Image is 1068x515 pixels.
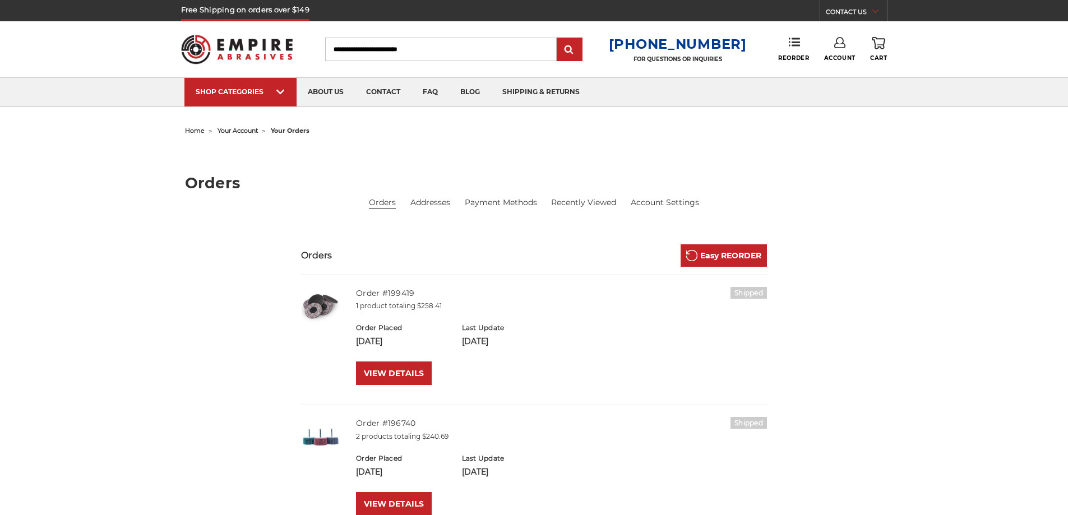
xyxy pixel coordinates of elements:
a: faq [412,78,449,106]
a: about us [297,78,355,106]
span: Account [824,54,856,62]
a: your account [218,127,258,134]
input: Submit [558,39,581,61]
h6: Order Placed [356,323,450,333]
p: FOR QUESTIONS OR INQUIRIES [609,55,747,63]
div: SHOP CATEGORIES [196,87,285,96]
span: [DATE] [462,467,488,477]
p: 2 products totaling $240.69 [356,432,767,442]
a: contact [355,78,412,106]
h6: Order Placed [356,453,450,463]
h3: Orders [301,249,332,262]
a: Addresses [410,197,450,208]
span: Reorder [778,54,809,62]
a: Order #196740 [356,418,415,428]
a: Cart [870,37,887,62]
h6: Last Update [462,323,556,333]
a: Account Settings [631,197,699,208]
a: Easy REORDER [681,244,767,267]
li: Orders [369,197,396,209]
p: 1 product totaling $258.41 [356,301,767,311]
a: Payment Methods [465,197,537,208]
span: your orders [271,127,309,134]
a: Recently Viewed [551,197,616,208]
span: [DATE] [462,336,488,346]
img: Empire Abrasives [181,27,293,71]
a: Order #199419 [356,288,414,298]
h6: Last Update [462,453,556,463]
a: blog [449,78,491,106]
a: CONTACT US [826,6,887,21]
span: [DATE] [356,467,382,477]
span: Cart [870,54,887,62]
a: [PHONE_NUMBER] [609,36,747,52]
h6: Shipped [731,287,767,299]
h1: Orders [185,175,884,191]
a: home [185,127,205,134]
span: [DATE] [356,336,382,346]
a: Reorder [778,37,809,61]
a: shipping & returns [491,78,591,106]
h6: Shipped [731,417,767,429]
a: VIEW DETAILS [356,361,432,385]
